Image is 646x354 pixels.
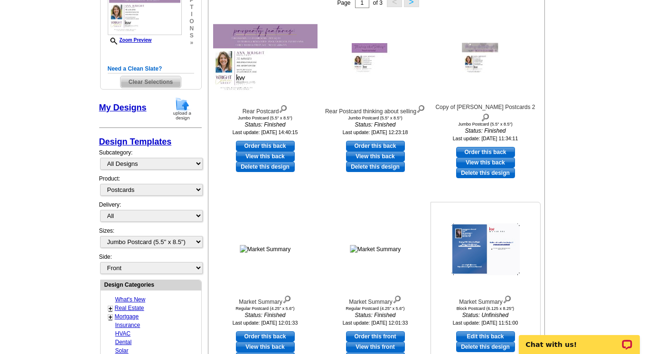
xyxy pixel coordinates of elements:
[433,103,538,122] div: Copy of [PERSON_NAME] Postcards 2
[323,306,428,311] div: Regular Postcard (4.25" x 5.6")
[346,331,405,342] a: use this design
[213,306,318,311] div: Regular Postcard (4.25" x 5.6")
[323,311,428,319] i: Status: Finished
[99,103,147,112] a: My Designs
[115,296,146,303] a: What's New
[240,245,290,254] img: Market Summary
[108,37,152,43] a: Zoom Preview
[115,330,131,337] a: HVAC
[481,111,490,122] img: view design details
[453,136,518,141] small: Last update: [DATE] 11:34:11
[189,18,194,25] span: o
[433,306,538,311] div: Block Postcard (6.125 x 8.25")
[346,151,405,162] a: View this back
[346,141,405,151] a: use this design
[513,324,646,354] iframe: LiveChat chat widget
[109,313,112,321] a: +
[233,129,298,135] small: Last update: [DATE] 14:40:15
[99,200,202,227] div: Delivery:
[115,305,144,311] a: Real Estate
[213,311,318,319] i: Status: Finished
[346,162,405,172] a: Delete this design
[462,43,509,75] img: Copy of Ann Wright Postcards 2
[109,305,112,312] a: +
[108,64,194,73] h5: Need a Clean Slate?
[99,174,202,200] div: Product:
[343,129,408,135] small: Last update: [DATE] 12:23:18
[352,43,399,74] img: Rear Postcard thinking about selling
[451,224,520,275] img: Market Summary
[282,293,291,304] img: view design details
[170,97,195,121] img: upload-design
[115,339,132,345] a: Dental
[99,253,202,275] div: Side:
[115,322,140,328] a: Insurance
[233,320,298,326] small: Last update: [DATE] 12:01:33
[115,347,129,354] a: Solar
[433,293,538,306] div: Market Summary
[456,157,515,168] a: View this back
[236,331,295,342] a: use this design
[213,120,318,129] i: Status: Finished
[416,103,425,113] img: view design details
[456,147,515,157] a: use this design
[456,342,515,352] a: Delete this design
[99,148,202,174] div: Subcategory:
[236,342,295,352] a: View this back
[189,39,194,46] span: »
[346,342,405,352] a: View this front
[433,311,538,319] i: Status: Unfinished
[236,162,295,172] a: Delete this design
[115,313,139,320] a: Mortgage
[213,116,318,120] div: Jumbo Postcard (5.5" x 8.5")
[121,76,181,88] span: Clear Selections
[343,320,408,326] small: Last update: [DATE] 12:01:33
[433,127,538,135] i: Status: Finished
[236,151,295,162] a: View this back
[213,103,318,116] div: Rear Postcard
[99,227,202,253] div: Sizes:
[189,25,194,32] span: n
[323,120,428,129] i: Status: Finished
[236,141,295,151] a: use this design
[323,293,428,306] div: Market Summary
[323,116,428,120] div: Jumbo Postcard (5.5" x 8.5")
[503,293,512,304] img: view design details
[189,4,194,11] span: t
[393,293,402,304] img: view design details
[456,168,515,178] a: Delete this design
[101,280,201,289] div: Design Categories
[323,103,428,116] div: Rear Postcard thinking about selling
[189,32,194,39] span: s
[213,24,318,93] img: Rear Postcard
[453,320,518,326] small: Last update: [DATE] 11:51:00
[350,245,401,254] img: Market Summary
[456,331,515,342] a: use this design
[279,103,288,113] img: view design details
[189,11,194,18] span: i
[213,293,318,306] div: Market Summary
[99,137,172,146] a: Design Templates
[433,122,538,127] div: Jumbo Postcard (5.5" x 8.5")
